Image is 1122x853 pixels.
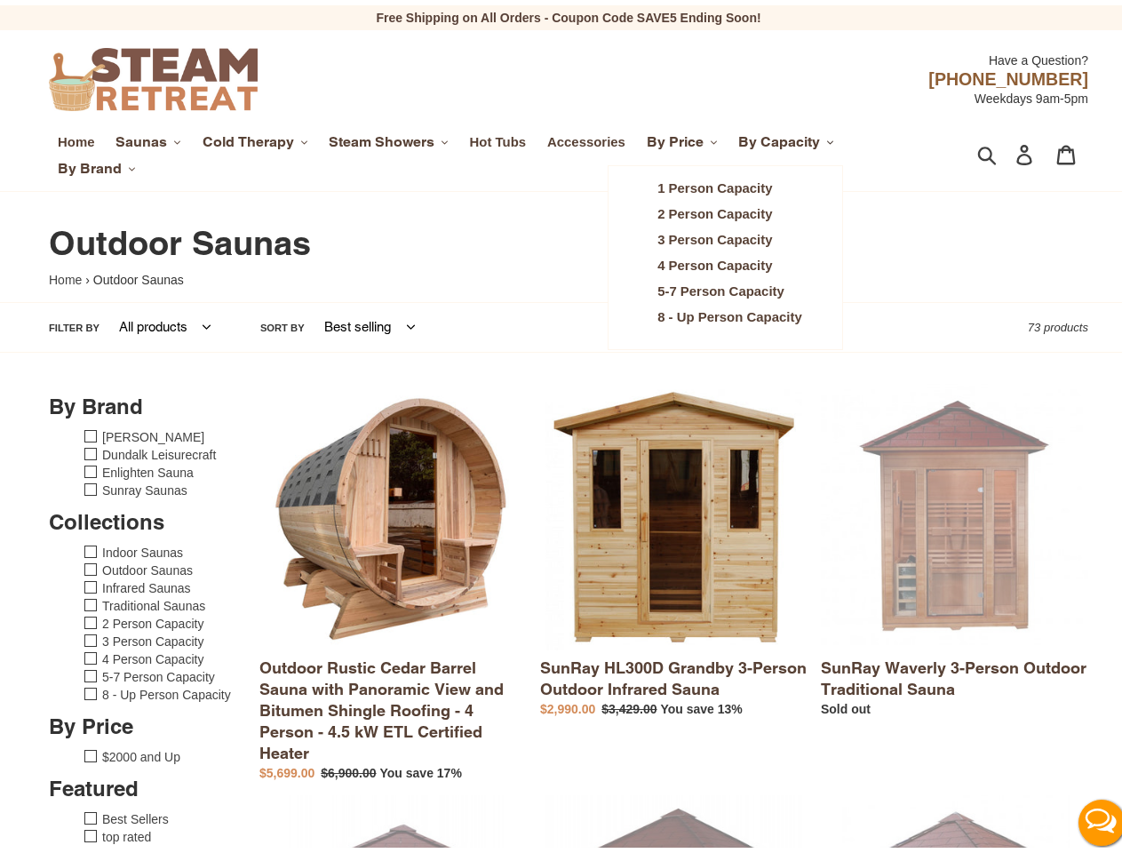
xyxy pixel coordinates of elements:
a: Accessories [538,125,634,148]
a: 2 Person Capacity [644,196,816,222]
a: 5-7 Person Capacity [102,665,215,679]
span: 1 Person Capacity [657,175,772,191]
h3: By Price [49,707,246,734]
span: 4 Person Capacity [657,252,772,268]
a: 1 Person Capacity [644,171,816,196]
span: By Brand [58,155,122,172]
span: [PHONE_NUMBER] [928,64,1088,84]
a: [PERSON_NAME] [102,425,204,439]
h3: Featured [49,769,246,796]
span: Weekdays 9am-5pm [975,86,1088,100]
a: top rated [102,825,151,839]
a: 5-7 Person Capacity [644,274,816,299]
nav: breadcrumbs [49,266,1088,283]
span: By Capacity [738,128,820,146]
a: 2 Person Capacity [102,611,203,626]
a: 3 Person Capacity [644,222,816,248]
span: Outdoor Saunas [49,217,311,258]
button: By Capacity [729,124,843,150]
span: › [85,267,90,282]
span: Steam Showers [329,128,434,146]
a: Dundalk Leisurecraft [102,442,216,457]
a: Outdoor Saunas [102,558,193,572]
span: By Price [647,128,704,146]
a: $2000 and Up [102,745,180,759]
span: Cold Therapy [203,128,294,146]
a: Sunray Saunas [102,478,187,492]
button: By Brand [49,150,145,177]
label: Sort by [260,314,305,331]
a: Infrared Saunas [102,576,191,590]
span: Saunas [115,128,167,146]
span: 73 products [1028,315,1088,329]
span: Home [58,129,94,145]
span: Hot Tubs [470,129,527,145]
span: 5-7 Person Capacity [657,278,784,294]
a: Enlighten Sauna [102,460,194,474]
a: 8 - Up Person Capacity [644,299,816,325]
a: Home [49,267,82,282]
button: By Price [638,124,727,150]
button: Steam Showers [320,124,458,150]
button: Cold Therapy [194,124,317,150]
button: Saunas [107,124,190,150]
a: 4 Person Capacity [102,647,203,661]
h3: Collections [49,503,246,530]
a: Indoor Saunas [102,540,183,554]
h3: By Brand [49,387,246,414]
span: 8 - Up Person Capacity [657,304,802,320]
span: Accessories [547,129,625,145]
a: Traditional Saunas [102,594,205,608]
div: Have a Question? [395,37,1088,64]
label: Filter by [49,314,99,331]
a: 4 Person Capacity [644,248,816,274]
img: Steam Retreat [49,43,258,106]
a: Best Sellers [102,807,169,821]
span: 2 Person Capacity [657,201,772,217]
span: Outdoor Saunas [93,267,184,282]
a: 8 - Up Person Capacity [102,682,231,697]
span: 3 Person Capacity [657,227,772,243]
a: Home [49,125,103,148]
a: Hot Tubs [461,125,536,148]
a: 3 Person Capacity [102,629,203,643]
